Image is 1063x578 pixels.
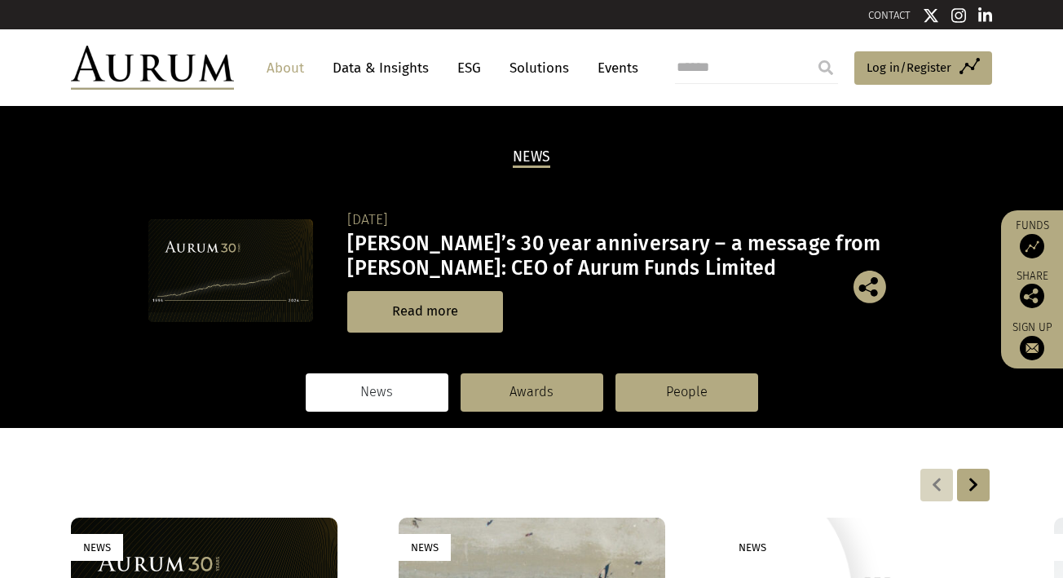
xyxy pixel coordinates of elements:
[1009,218,1055,258] a: Funds
[1020,336,1044,360] img: Sign up to our newsletter
[258,53,312,83] a: About
[347,209,911,232] div: [DATE]
[868,9,911,21] a: CONTACT
[1009,320,1055,360] a: Sign up
[347,291,503,333] a: Read more
[589,53,638,83] a: Events
[1020,284,1044,308] img: Share this post
[978,7,993,24] img: Linkedin icon
[854,51,992,86] a: Log in/Register
[324,53,437,83] a: Data & Insights
[809,51,842,84] input: Submit
[71,534,123,561] div: News
[1009,271,1055,308] div: Share
[867,58,951,77] span: Log in/Register
[399,534,451,561] div: News
[71,46,234,90] img: Aurum
[951,7,966,24] img: Instagram icon
[461,373,603,411] a: Awards
[347,232,911,280] h3: [PERSON_NAME]’s 30 year anniversary – a message from [PERSON_NAME]: CEO of Aurum Funds Limited
[501,53,577,83] a: Solutions
[615,373,758,411] a: People
[513,148,550,168] h2: News
[726,534,779,561] div: News
[306,373,448,411] a: News
[449,53,489,83] a: ESG
[1020,234,1044,258] img: Access Funds
[923,7,939,24] img: Twitter icon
